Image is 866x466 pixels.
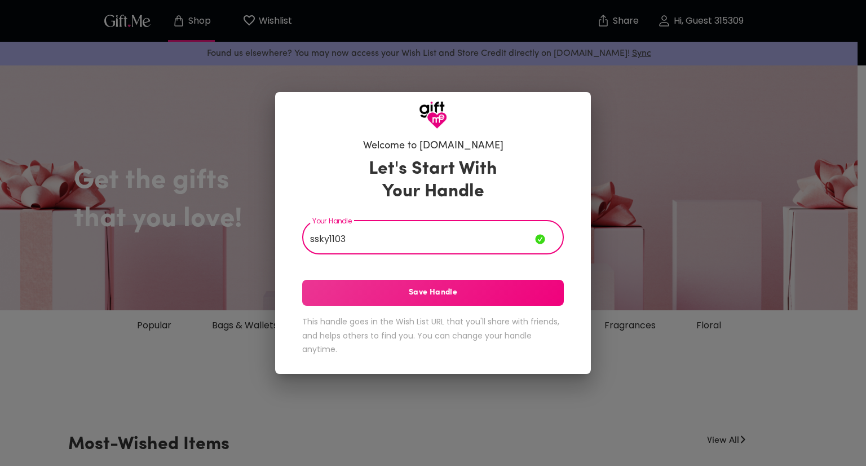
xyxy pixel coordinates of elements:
[363,139,503,153] h6: Welcome to [DOMAIN_NAME]
[302,315,564,357] h6: This handle goes in the Wish List URL that you'll share with friends, and helps others to find yo...
[355,158,511,203] h3: Let's Start With Your Handle
[302,287,564,299] span: Save Handle
[302,223,535,254] input: Your Handle
[302,280,564,306] button: Save Handle
[419,101,447,129] img: GiftMe Logo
